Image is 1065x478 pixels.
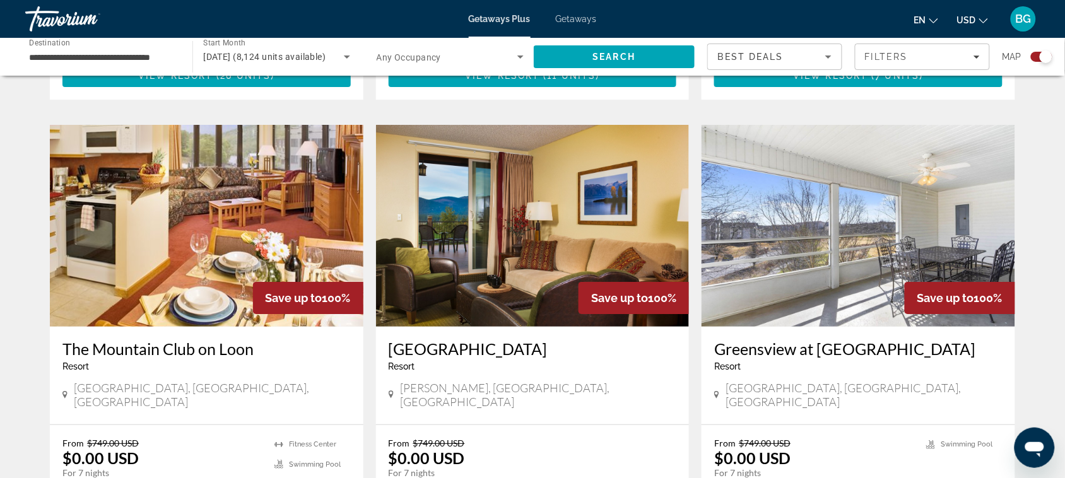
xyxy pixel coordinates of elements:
[593,52,636,62] span: Search
[62,438,84,448] span: From
[389,64,677,87] button: View Resort(11 units)
[377,52,442,62] span: Any Occupancy
[376,125,690,327] img: Stoneridge Resort
[290,440,337,448] span: Fitness Center
[957,15,976,25] span: USD
[917,291,974,305] span: Save up to
[718,49,832,64] mat-select: Sort by
[29,38,70,47] span: Destination
[1015,428,1055,468] iframe: Button to launch messaging window
[726,381,1003,409] span: [GEOGRAPHIC_DATA], [GEOGRAPHIC_DATA], [GEOGRAPHIC_DATA]
[794,71,868,81] span: View Resort
[465,71,539,81] span: View Resort
[413,438,465,448] span: $749.00 USD
[702,125,1015,327] img: Greensview at Thousand Hills
[591,291,648,305] span: Save up to
[718,52,784,62] span: Best Deals
[400,381,676,409] span: [PERSON_NAME], [GEOGRAPHIC_DATA], [GEOGRAPHIC_DATA]
[50,125,363,327] img: The Mountain Club on Loon
[74,381,351,409] span: [GEOGRAPHIC_DATA], [GEOGRAPHIC_DATA], [GEOGRAPHIC_DATA]
[914,15,926,25] span: en
[714,64,1003,87] button: View Resort(7 units)
[714,361,741,371] span: Resort
[87,438,139,448] span: $749.00 USD
[941,440,993,448] span: Swimming Pool
[62,339,351,358] a: The Mountain Club on Loon
[579,282,689,314] div: 100%
[876,71,920,81] span: 7 units
[957,11,988,29] button: Change currency
[203,52,326,62] span: [DATE] (8,124 units available)
[865,52,908,62] span: Filters
[739,438,791,448] span: $749.00 USD
[62,361,89,371] span: Resort
[389,339,677,358] a: [GEOGRAPHIC_DATA]
[253,282,363,314] div: 100%
[213,71,274,81] span: ( )
[389,361,415,371] span: Resort
[203,39,245,48] span: Start Month
[905,282,1015,314] div: 100%
[556,14,597,24] a: Getaways
[389,438,410,448] span: From
[469,14,531,24] a: Getaways Plus
[714,438,736,448] span: From
[62,64,351,87] button: View Resort(26 units)
[266,291,322,305] span: Save up to
[389,448,465,467] p: $0.00 USD
[714,448,791,467] p: $0.00 USD
[138,71,213,81] span: View Resort
[714,339,1003,358] a: Greensview at [GEOGRAPHIC_DATA]
[914,11,938,29] button: Change language
[868,71,924,81] span: ( )
[29,50,176,65] input: Select destination
[290,460,341,469] span: Swimming Pool
[548,71,596,81] span: 11 units
[1003,48,1021,66] span: Map
[1007,6,1040,32] button: User Menu
[1016,13,1032,25] span: BG
[62,448,139,467] p: $0.00 USD
[25,3,151,35] a: Travorium
[855,44,990,70] button: Filters
[534,45,695,68] button: Search
[539,71,599,81] span: ( )
[221,71,271,81] span: 26 units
